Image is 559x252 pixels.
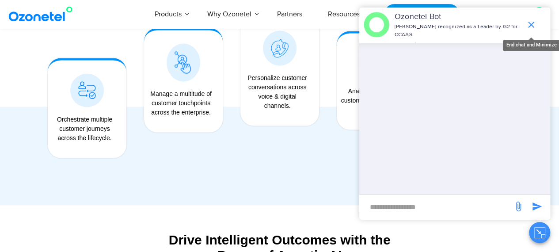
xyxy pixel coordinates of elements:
[364,199,509,215] div: new-msg-input
[528,198,546,215] span: send message
[52,115,118,142] div: Orchestrate multiple customer journeys across the lifecycle.
[364,12,389,38] img: header
[341,86,407,114] div: Analyze millions of customer interactions in real-time.
[245,73,310,110] div: Personalize customer conversations across voice & digital channels.
[529,222,550,243] button: Close chat
[510,198,527,215] span: send message
[395,23,521,39] p: [PERSON_NAME] recognized as a Leader by G2 for CCAAS
[522,16,540,34] span: end chat or minimize
[148,89,214,117] div: Manage a multitude of customer touchpoints across the enterprise.
[384,4,460,25] a: Request a Demo
[395,11,521,23] p: Ozonetel Bot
